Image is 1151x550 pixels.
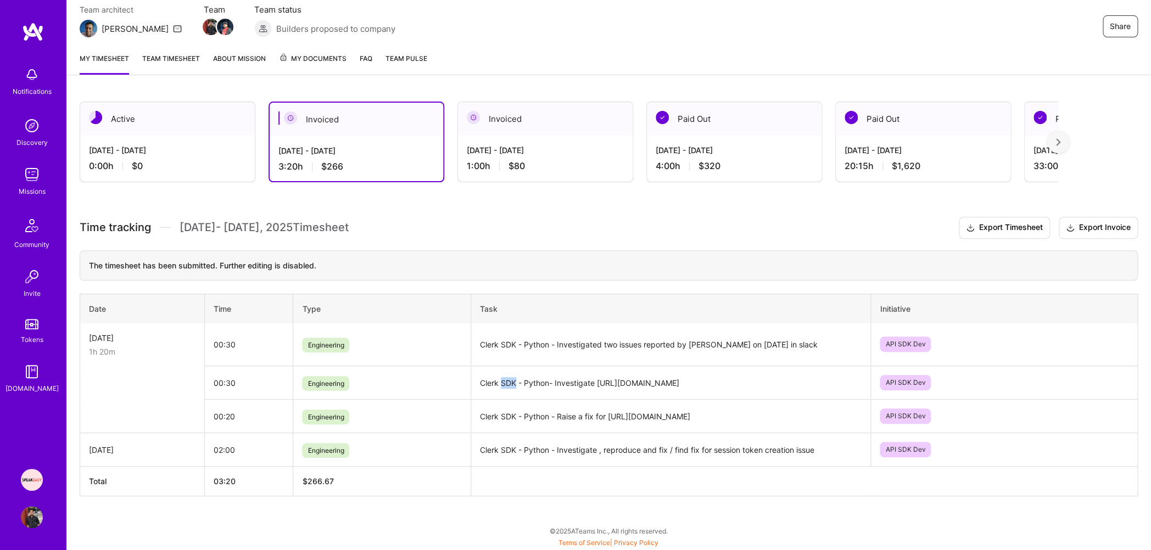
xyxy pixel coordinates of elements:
[80,294,205,323] th: Date
[21,506,43,528] img: User Avatar
[204,467,293,496] th: 03:20
[302,338,349,352] span: Engineering
[1066,222,1075,234] i: icon Download
[89,444,195,456] div: [DATE]
[385,54,427,63] span: Team Pulse
[302,409,349,424] span: Engineering
[1056,138,1060,146] img: right
[845,160,1002,172] div: 20:15 h
[656,160,813,172] div: 4:00 h
[204,433,293,467] td: 02:00
[22,22,44,42] img: logo
[647,102,822,136] div: Paid Out
[80,4,182,15] span: Team architect
[284,111,297,125] img: Invoiced
[656,111,669,124] img: Paid Out
[25,319,38,329] img: tokens
[293,467,471,496] th: $266.67
[204,294,293,323] th: Time
[102,23,169,35] div: [PERSON_NAME]
[89,332,195,344] div: [DATE]
[656,144,813,156] div: [DATE] - [DATE]
[509,160,525,172] span: $80
[21,115,43,137] img: discovery
[293,294,471,323] th: Type
[458,102,633,136] div: Invoiced
[132,160,143,172] span: $0
[959,217,1050,239] button: Export Timesheet
[278,145,434,156] div: [DATE] - [DATE]
[880,408,931,424] span: API SDK Dev
[467,160,624,172] div: 1:00 h
[89,144,246,156] div: [DATE] - [DATE]
[966,222,975,234] i: icon Download
[892,160,920,172] span: $1,620
[254,4,395,15] span: Team status
[467,111,480,124] img: Invoiced
[845,144,1002,156] div: [DATE] - [DATE]
[836,102,1010,136] div: Paid Out
[80,53,129,75] a: My timesheet
[471,433,871,467] td: Clerk SDK - Python - Investigate , reproduce and fix / find fix for session token creation issue
[467,144,624,156] div: [DATE] - [DATE]
[1110,21,1131,32] span: Share
[471,323,871,366] td: Clerk SDK - Python - Investigated two issues reported by [PERSON_NAME] on [DATE] in slack
[80,221,151,234] span: Time tracking
[21,266,43,288] img: Invite
[21,361,43,383] img: guide book
[471,400,871,433] td: Clerk SDK - Python - Raise a fix for [URL][DOMAIN_NAME]
[142,53,200,75] a: Team timesheet
[89,160,246,172] div: 0:00 h
[880,375,931,390] span: API SDK Dev
[13,86,52,97] div: Notifications
[80,102,255,136] div: Active
[254,20,272,37] img: Builders proposed to company
[204,400,293,433] td: 00:20
[276,23,395,35] span: Builders proposed to company
[16,137,48,148] div: Discovery
[218,18,232,36] a: Team Member Avatar
[19,186,46,197] div: Missions
[471,294,871,323] th: Task
[1033,111,1047,124] img: Paid Out
[24,288,41,299] div: Invite
[360,53,372,75] a: FAQ
[871,294,1138,323] th: Initiative
[66,517,1151,545] div: © 2025 ATeams Inc., All rights reserved.
[89,111,102,124] img: Active
[203,19,219,35] img: Team Member Avatar
[204,4,232,15] span: Team
[270,103,443,136] div: Invoiced
[18,506,46,528] a: User Avatar
[204,366,293,400] td: 00:30
[204,323,293,366] td: 00:30
[699,160,720,172] span: $320
[1059,217,1138,239] button: Export Invoice
[614,538,658,547] a: Privacy Policy
[217,19,233,35] img: Team Member Avatar
[278,161,434,172] div: 3:20 h
[80,250,1138,280] div: The timesheet has been submitted. Further editing is disabled.
[21,64,43,86] img: bell
[213,53,266,75] a: About Mission
[279,53,347,75] a: My Documents
[471,366,871,400] td: Clerk SDK - Python- Investigate [URL][DOMAIN_NAME]
[21,469,43,491] img: Speakeasy: Software Engineer to help Customers write custom functions
[302,376,349,391] span: Engineering
[14,239,49,250] div: Community
[173,24,182,33] i: icon Mail
[5,383,59,394] div: [DOMAIN_NAME]
[845,111,858,124] img: Paid Out
[18,469,46,491] a: Speakeasy: Software Engineer to help Customers write custom functions
[80,467,205,496] th: Total
[80,20,97,37] img: Team Architect
[89,346,195,357] div: 1h 20m
[1103,15,1138,37] button: Share
[385,53,427,75] a: Team Pulse
[880,336,931,352] span: API SDK Dev
[21,334,43,345] div: Tokens
[21,164,43,186] img: teamwork
[279,53,347,65] span: My Documents
[204,18,218,36] a: Team Member Avatar
[558,538,610,547] a: Terms of Service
